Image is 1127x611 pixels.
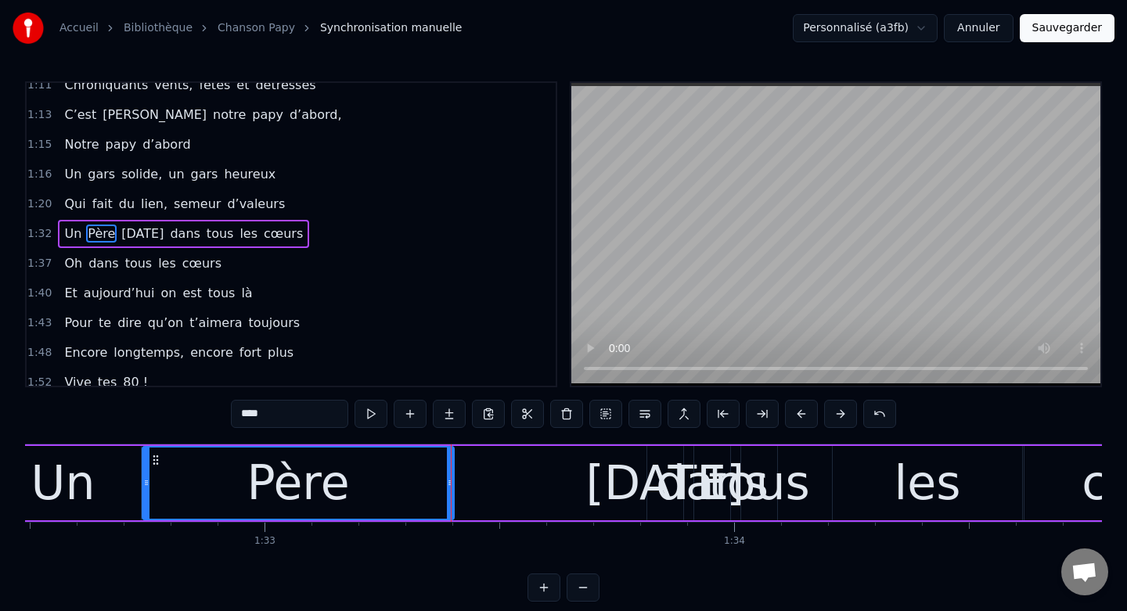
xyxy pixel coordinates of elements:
span: Qui [63,195,87,213]
span: 1:52 [27,375,52,390]
span: Un [63,225,83,243]
span: là [239,284,254,302]
span: est [181,284,203,302]
span: d’abord, [288,106,344,124]
span: longtemps, [112,343,185,361]
span: 80 ! [121,373,149,391]
span: d’abord [141,135,192,153]
span: 1:16 [27,167,52,182]
span: 1:48 [27,345,52,361]
span: C’est [63,106,98,124]
span: les [157,254,178,272]
span: notre [211,106,247,124]
span: 1:20 [27,196,52,212]
span: Père [86,225,117,243]
span: encore [189,343,235,361]
span: les [238,225,259,243]
span: on [159,284,178,302]
span: tous [207,284,237,302]
span: dans [168,225,201,243]
span: fort [238,343,263,361]
span: aujourd’hui [82,284,157,302]
span: tous [124,254,154,272]
span: vents, [153,76,194,94]
span: dire [116,314,143,332]
div: 1:34 [724,535,745,548]
span: lien, [139,195,169,213]
span: Un [63,165,83,183]
span: plus [266,343,295,361]
span: [DATE] [120,225,165,243]
span: Chroniquants [63,76,149,94]
span: cœurs [262,225,304,243]
span: papy [104,135,139,153]
span: cœurs [181,254,223,272]
div: [DATE] [586,447,745,518]
span: papy [250,106,285,124]
span: d’valeurs [225,195,286,213]
span: t’aimera [188,314,243,332]
span: Vive [63,373,92,391]
span: détresses [254,76,317,94]
span: Et [63,284,78,302]
span: heureux [222,165,277,183]
span: 1:15 [27,137,52,153]
span: 1:11 [27,77,52,93]
span: fait [91,195,114,213]
span: toujours [247,314,302,332]
img: youka [13,13,44,44]
span: gars [189,165,220,183]
span: tous [205,225,236,243]
span: fêtes [197,76,232,94]
div: dans [656,447,769,518]
span: Pour [63,314,94,332]
div: Un [31,447,95,518]
span: 1:43 [27,315,52,331]
span: 1:32 [27,226,52,242]
span: Notre [63,135,100,153]
span: 1:13 [27,107,52,123]
span: solide, [120,165,164,183]
span: 1:37 [27,256,52,271]
span: tes [96,373,118,391]
button: Annuler [944,14,1013,42]
div: Père [247,447,349,518]
nav: breadcrumb [59,20,462,36]
span: Synchronisation manuelle [320,20,463,36]
span: 1:40 [27,286,52,301]
div: 1:33 [254,535,275,548]
div: tous [708,447,810,518]
span: dans [87,254,120,272]
a: Bibliothèque [124,20,193,36]
span: qu’on [146,314,185,332]
a: Chanson Papy [218,20,295,36]
span: un [167,165,185,183]
span: semeur [172,195,222,213]
span: et [235,76,250,94]
div: les [895,447,961,518]
span: Encore [63,343,109,361]
span: du [117,195,136,213]
button: Sauvegarder [1020,14,1114,42]
a: Accueil [59,20,99,36]
span: [PERSON_NAME] [101,106,208,124]
span: te [97,314,113,332]
span: gars [86,165,117,183]
div: Ouvrir le chat [1061,548,1108,595]
span: Oh [63,254,84,272]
